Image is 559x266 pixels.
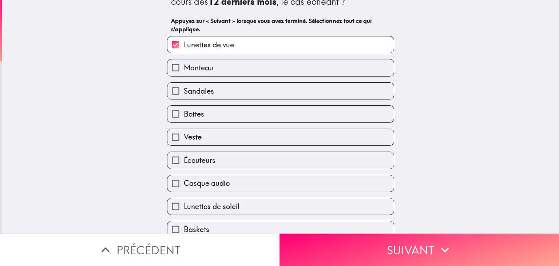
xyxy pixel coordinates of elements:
[184,202,239,212] span: Lunettes de soleil
[184,224,209,235] span: Baskets
[167,36,394,53] button: Lunettes de vue
[279,234,559,266] button: Suivant
[184,155,215,165] span: Écouteurs
[184,178,230,188] span: Casque audio
[167,221,394,238] button: Baskets
[184,40,234,50] span: Lunettes de vue
[167,129,394,145] button: Veste
[167,152,394,168] button: Écouteurs
[167,198,394,215] button: Lunettes de soleil
[171,17,390,33] h6: Appuyez sur « Suivant » lorsque vous avez terminé. Sélectionnez tout ce qui s'applique.
[167,106,394,122] button: Bottes
[167,83,394,99] button: Sandales
[184,109,204,119] span: Bottes
[184,132,202,142] span: Veste
[184,86,214,96] span: Sandales
[167,175,394,192] button: Casque audio
[184,63,213,73] span: Manteau
[167,59,394,76] button: Manteau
